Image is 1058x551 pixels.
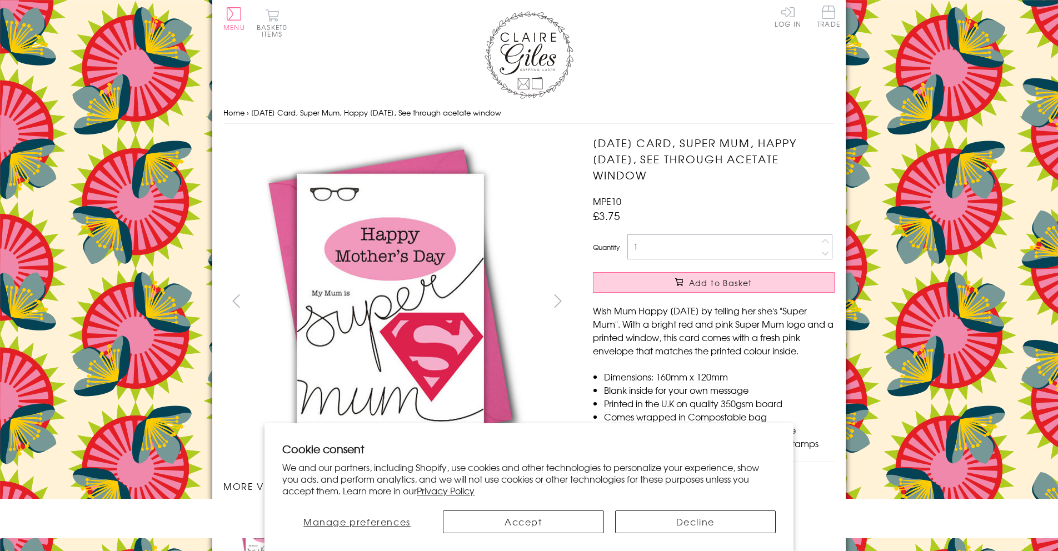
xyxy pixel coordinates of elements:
a: Home [223,107,244,118]
button: Accept [443,510,604,533]
span: › [247,107,249,118]
img: Claire Giles Greetings Cards [485,11,573,99]
h2: Cookie consent [282,441,776,457]
img: Mother's Day Card, Super Mum, Happy Mother's Day, See through acetate window [223,135,557,468]
span: 0 items [262,22,287,39]
a: Log In [775,6,801,27]
span: MPE10 [593,194,621,208]
li: Blank inside for your own message [604,383,835,397]
h3: More views [223,479,571,493]
li: Comes wrapped in Compostable bag [604,410,835,423]
button: next [546,288,571,313]
span: [DATE] Card, Super Mum, Happy [DATE], See through acetate window [251,107,501,118]
h1: [DATE] Card, Super Mum, Happy [DATE], See through acetate window [593,135,835,183]
span: Add to Basket [689,277,752,288]
img: Mother's Day Card, Super Mum, Happy Mother's Day, See through acetate window [571,135,904,468]
span: Manage preferences [303,515,411,528]
button: Manage preferences [282,510,432,533]
button: Basket0 items [257,9,287,37]
button: Decline [615,510,776,533]
nav: breadcrumbs [223,102,835,124]
button: Menu [223,7,245,31]
button: prev [223,288,248,313]
span: Menu [223,22,245,32]
p: We and our partners, including Shopify, use cookies and other technologies to personalize your ex... [282,462,776,496]
p: Wish Mum Happy [DATE] by telling her she's "Super Mum". With a bright red and pink Super Mum logo... [593,304,835,357]
span: £3.75 [593,208,620,223]
a: Privacy Policy [417,484,475,497]
span: Trade [817,6,840,27]
a: Trade [817,6,840,29]
button: Add to Basket [593,272,835,293]
li: Printed in the U.K on quality 350gsm board [604,397,835,410]
li: Dimensions: 160mm x 120mm [604,370,835,383]
label: Quantity [593,242,620,252]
